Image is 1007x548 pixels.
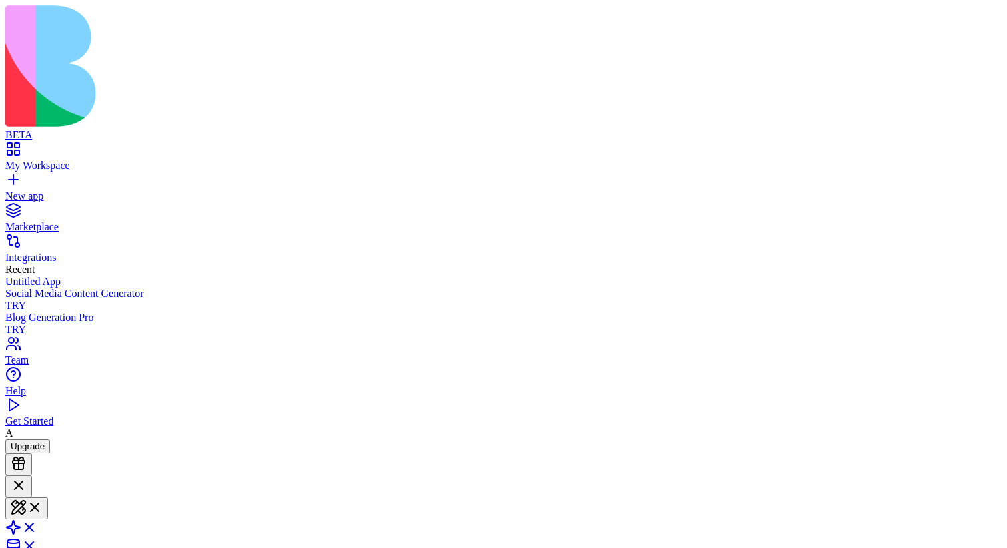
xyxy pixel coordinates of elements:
a: Help [5,373,1002,397]
div: Social Media Content Generator [5,288,1002,300]
div: TRY [5,324,1002,336]
a: Get Started [5,404,1002,427]
a: My Workspace [5,148,1002,172]
span: Recent [5,264,35,275]
div: Help [5,385,1002,397]
a: Blog Generation ProTRY [5,312,1002,336]
a: BETA [5,117,1002,141]
div: Team [5,354,1002,366]
a: Social Media Content GeneratorTRY [5,288,1002,312]
a: New app [5,178,1002,202]
div: Marketplace [5,221,1002,233]
div: Integrations [5,252,1002,264]
a: Team [5,342,1002,366]
div: TRY [5,300,1002,312]
span: A [5,427,13,439]
div: BETA [5,129,1002,141]
button: Upgrade [5,439,50,453]
a: Integrations [5,240,1002,264]
div: Get Started [5,415,1002,427]
div: New app [5,190,1002,202]
a: Marketplace [5,209,1002,233]
a: Upgrade [5,440,50,451]
a: Untitled App [5,276,1002,288]
img: logo [5,5,541,127]
div: Blog Generation Pro [5,312,1002,324]
div: My Workspace [5,160,1002,172]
